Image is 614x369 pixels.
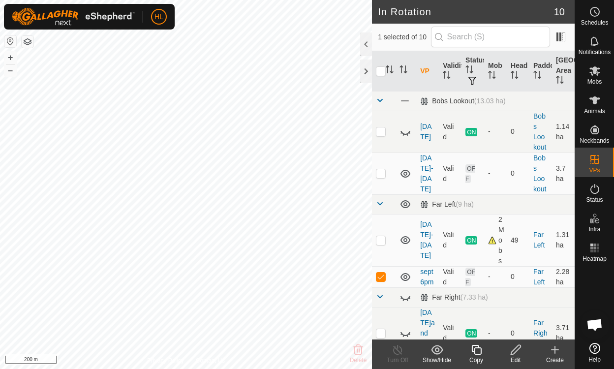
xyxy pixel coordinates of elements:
span: OFF [465,268,475,286]
div: - [488,272,503,282]
div: 2 Mobs [488,215,503,266]
span: Help [588,357,601,363]
span: ON [465,128,477,136]
div: Bobs Lookout [420,97,505,105]
a: [DATE]-[DATE] [420,220,433,259]
span: Schedules [581,20,608,26]
span: 10 [554,4,565,19]
span: Notifications [579,49,611,55]
span: (9 ha) [456,200,474,208]
th: [GEOGRAPHIC_DATA] Area [552,51,575,92]
p-sorticon: Activate to sort [465,67,473,75]
a: Far Right [533,319,548,347]
th: Head [507,51,529,92]
span: (7.33 ha) [460,293,488,301]
a: Privacy Policy [147,356,184,365]
div: - [488,126,503,137]
a: Bobs Lookout [533,112,546,151]
th: Mob [484,51,507,92]
span: HL [154,12,163,22]
th: Status [461,51,484,92]
a: [DATE] [420,123,431,141]
span: 1 selected of 10 [378,32,430,42]
button: Reset Map [4,35,16,47]
p-sorticon: Activate to sort [533,72,541,80]
div: Edit [496,356,535,365]
a: [DATE]and [DATE] [420,308,435,358]
span: Neckbands [580,138,609,144]
td: 0 [507,307,529,359]
span: Animals [584,108,605,114]
div: Turn Off [378,356,417,365]
button: + [4,52,16,63]
th: Validity [439,51,461,92]
span: Mobs [587,79,602,85]
p-sorticon: Activate to sort [399,67,407,75]
p-sorticon: Activate to sort [556,77,564,85]
img: Gallagher Logo [12,8,135,26]
span: (13.03 ha) [474,97,506,105]
td: Valid [439,214,461,266]
td: 0 [507,111,529,153]
div: Copy [457,356,496,365]
p-sorticon: Activate to sort [386,67,394,75]
div: Far Left [420,200,474,209]
a: Bobs Lookout [533,154,546,193]
a: [DATE]-[DATE] [420,154,433,193]
td: Valid [439,266,461,287]
td: 49 [507,214,529,266]
div: - [488,168,503,179]
td: Valid [439,307,461,359]
span: Infra [588,226,600,232]
a: Far Left [533,231,545,249]
input: Search (S) [431,27,550,47]
span: OFF [465,164,475,183]
a: sept 6pm [420,268,433,286]
td: 1.14 ha [552,111,575,153]
a: Contact Us [196,356,225,365]
span: VPs [589,167,600,173]
div: Show/Hide [417,356,457,365]
td: 1.31 ha [552,214,575,266]
span: ON [465,236,477,245]
span: ON [465,329,477,338]
button: – [4,64,16,76]
p-sorticon: Activate to sort [488,72,496,80]
td: 3.71 ha [552,307,575,359]
a: Far Left [533,268,545,286]
td: Valid [439,111,461,153]
td: 2.28 ha [552,266,575,287]
th: VP [416,51,439,92]
span: Heatmap [583,256,607,262]
div: Create [535,356,575,365]
div: Far Right [420,293,488,302]
p-sorticon: Activate to sort [511,72,519,80]
span: Status [586,197,603,203]
div: Open chat [580,310,610,339]
button: Map Layers [22,36,33,48]
div: - [488,328,503,338]
a: Help [575,339,614,367]
td: 3.7 ha [552,153,575,194]
td: 0 [507,153,529,194]
p-sorticon: Activate to sort [443,72,451,80]
h2: In Rotation [378,6,554,18]
th: Paddock [529,51,552,92]
td: 0 [507,266,529,287]
td: Valid [439,153,461,194]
